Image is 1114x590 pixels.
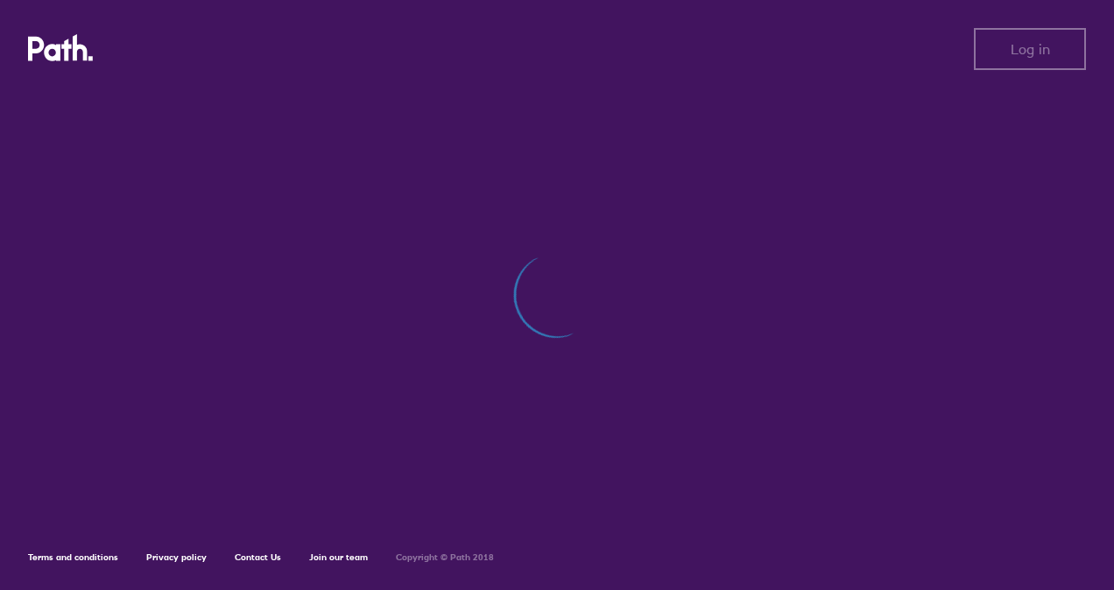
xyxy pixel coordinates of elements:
[28,551,118,563] a: Terms and conditions
[974,28,1086,70] button: Log in
[235,551,281,563] a: Contact Us
[396,552,494,563] h6: Copyright © Path 2018
[1011,41,1050,57] span: Log in
[146,551,207,563] a: Privacy policy
[309,551,368,563] a: Join our team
